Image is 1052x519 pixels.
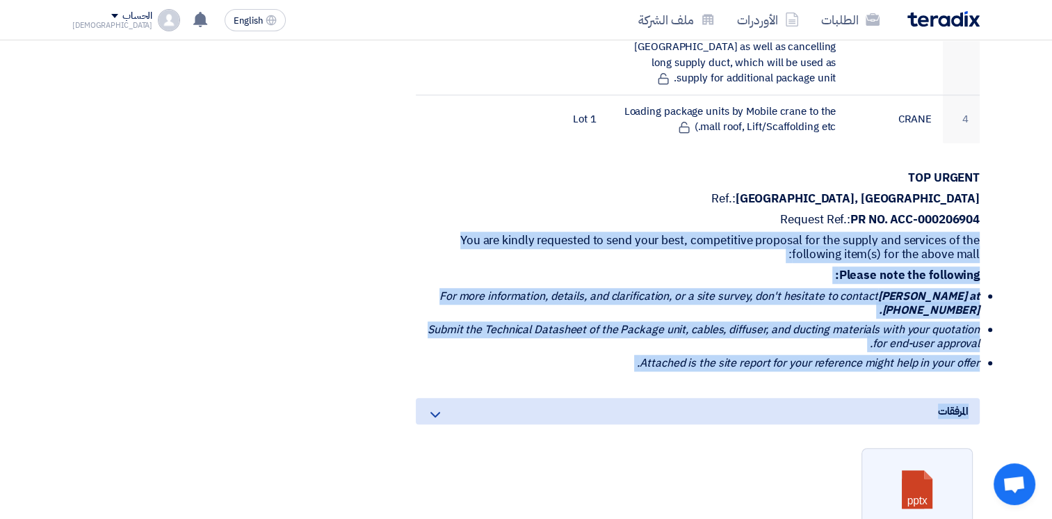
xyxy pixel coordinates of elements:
[736,190,980,207] strong: [GEOGRAPHIC_DATA], [GEOGRAPHIC_DATA]
[225,9,286,31] button: English
[428,321,980,352] i: Submit the Technical Datasheet of the Package unit, cables, diffuser, and ducting materials with ...
[627,3,726,36] a: ملف الشركة
[847,95,943,143] td: CRANE
[878,288,980,319] strong: [PERSON_NAME] at [PHONE_NUMBER].
[994,463,1035,505] a: Open chat
[416,213,980,227] p: Request Ref.:
[416,192,980,206] p: Ref.:
[726,3,810,36] a: الأوردرات
[439,288,980,319] i: For more information, details, and clarification, or a site survey, don't hesitate to contact
[72,22,152,29] div: [DEMOGRAPHIC_DATA]
[938,404,969,419] span: المرفقات
[850,211,980,228] strong: PR NO. ACC-000206904
[637,355,980,372] i: Attached is the site report for your reference might help in your offer.
[512,95,608,143] td: 1 Lot
[943,95,980,143] td: 4
[835,266,980,284] strong: Please note the following:
[908,169,980,186] strong: TOP URGENT
[416,234,980,262] p: You are kindly requested to send your best, competitive proposal for the supply and services of t...
[907,11,980,27] img: Teradix logo
[122,10,152,22] div: الحساب
[234,16,263,26] span: English
[810,3,891,36] a: الطلبات
[608,95,848,143] td: Loading package units by Mobile crane to the mall roof, Lift/Scaffolding etc.)
[158,9,180,31] img: profile_test.png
